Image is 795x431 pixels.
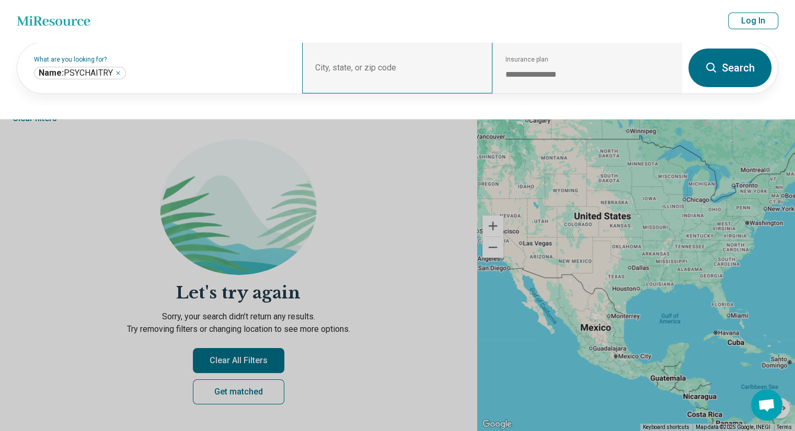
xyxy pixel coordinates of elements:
div: Open chat [751,389,782,421]
span: Name: [39,68,64,78]
button: PSYCHAITRY [115,70,121,76]
span: PSYCHAITRY [39,68,113,78]
div: PSYCHAITRY [34,67,126,79]
label: What are you looking for? [34,56,290,63]
button: Log In [728,13,778,29]
button: Search [688,49,771,87]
